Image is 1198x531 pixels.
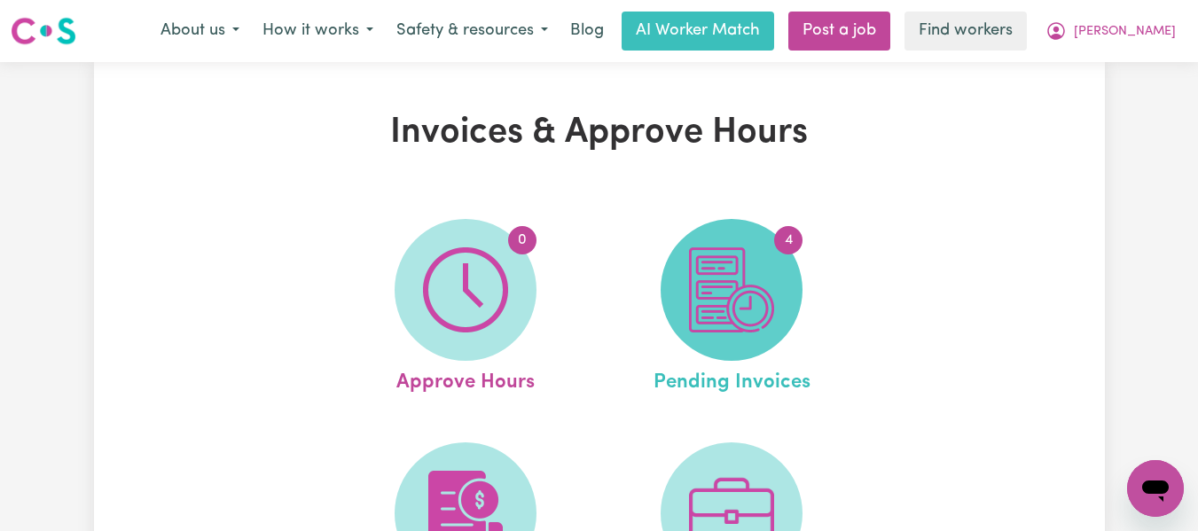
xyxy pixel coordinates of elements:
[622,12,774,51] a: AI Worker Match
[560,12,615,51] a: Blog
[604,219,859,398] a: Pending Invoices
[11,15,76,47] img: Careseekers logo
[1074,22,1176,42] span: [PERSON_NAME]
[385,12,560,50] button: Safety & resources
[654,361,810,398] span: Pending Invoices
[396,361,535,398] span: Approve Hours
[508,226,536,254] span: 0
[338,219,593,398] a: Approve Hours
[904,12,1027,51] a: Find workers
[788,12,890,51] a: Post a job
[1127,460,1184,517] iframe: Button to launch messaging window
[273,112,926,154] h1: Invoices & Approve Hours
[11,11,76,51] a: Careseekers logo
[1034,12,1187,50] button: My Account
[149,12,251,50] button: About us
[774,226,803,254] span: 4
[251,12,385,50] button: How it works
